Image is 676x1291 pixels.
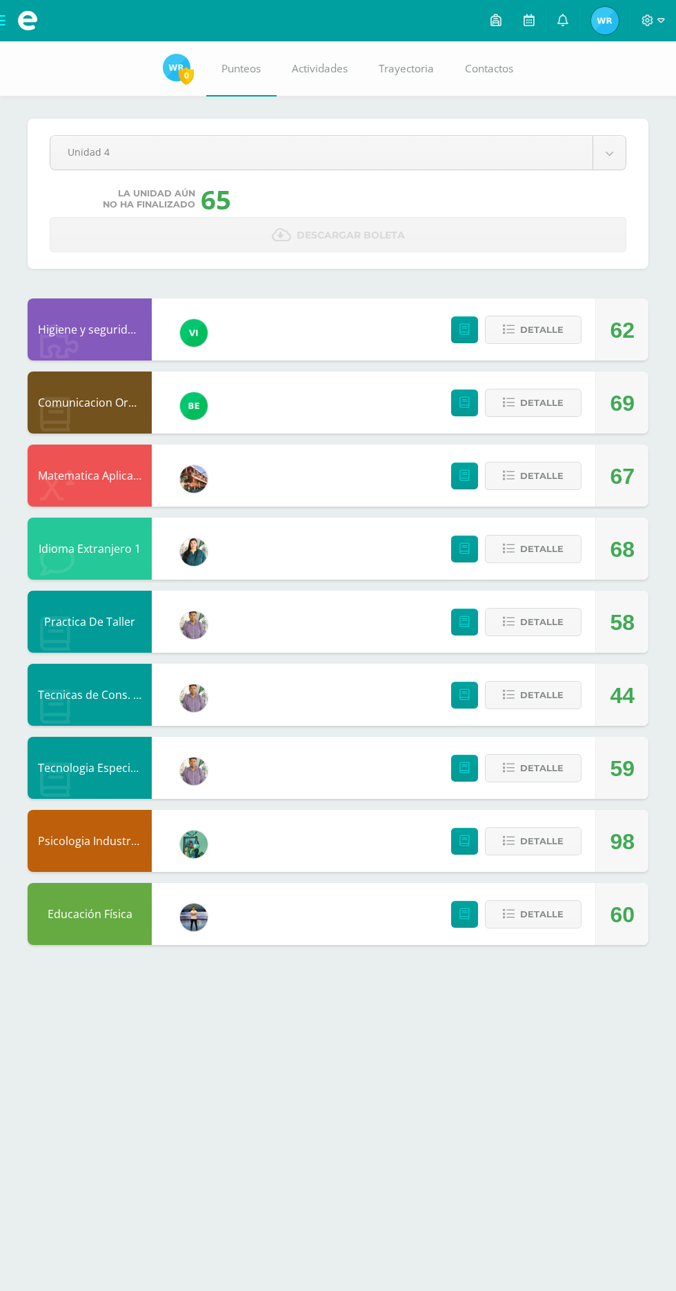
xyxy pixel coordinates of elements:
[520,829,564,854] span: Detalle
[28,883,152,945] div: Educación Física
[485,900,581,928] button: Detalle
[610,664,635,726] div: 44
[485,608,581,636] button: Detalle
[201,181,231,217] div: 65
[180,611,208,639] img: b08e72ae1415402f2c8bd1f3d2cdaa84.png
[520,755,564,781] span: Detalle
[485,681,581,709] button: Detalle
[206,41,277,96] a: Punteos
[297,218,405,252] span: Descargar boleta
[485,389,581,417] button: Detalle
[277,41,364,96] a: Actividades
[28,298,152,360] div: Higiene y seguridad en el trabajo
[28,664,152,726] div: Tecnicas de Cons. Higiene y seg.
[520,609,564,635] span: Detalle
[28,372,152,434] div: Comunicacion Oral y Escrita
[379,61,434,76] span: Trayectoria
[610,591,635,653] div: 58
[485,316,581,344] button: Detalle
[180,684,208,712] img: b08e72ae1415402f2c8bd1f3d2cdaa84.png
[485,754,581,782] button: Detalle
[103,188,195,210] span: La unidad aún no ha finalizado
[292,61,348,76] span: Actividades
[465,61,513,76] span: Contactos
[180,392,208,420] img: b85866ae7f275142dc9a325ef37a630d.png
[180,758,208,785] img: b08e72ae1415402f2c8bd1f3d2cdaa84.png
[180,538,208,566] img: f58bb6038ea3a85f08ed05377cd67300.png
[610,738,635,800] div: 59
[485,462,581,490] button: Detalle
[610,884,635,946] div: 60
[364,41,450,96] a: Trayectoria
[610,299,635,361] div: 62
[520,463,564,489] span: Detalle
[163,54,190,81] img: fcfaa8a659a726b53afcd2a7f7de06ee.png
[180,831,208,858] img: b3df963adb6106740b98dae55d89aff1.png
[610,372,635,434] div: 69
[28,810,152,872] div: Psicologia Industrial
[520,317,564,343] span: Detalle
[50,136,626,170] a: Unidad 4
[610,811,635,873] div: 98
[520,390,564,416] span: Detalle
[179,67,194,84] span: 0
[520,902,564,927] span: Detalle
[180,465,208,493] img: 0a4f8d2552c82aaa76f7aefb013bc2ce.png
[520,536,564,562] span: Detalle
[221,61,261,76] span: Punteos
[591,7,619,34] img: fcfaa8a659a726b53afcd2a7f7de06ee.png
[520,682,564,708] span: Detalle
[610,518,635,580] div: 68
[610,445,635,507] div: 67
[68,136,575,168] span: Unidad 4
[28,518,152,580] div: Idioma Extranjero 1
[28,591,152,653] div: Practica De Taller
[485,827,581,855] button: Detalle
[28,445,152,507] div: Matematica Aplicada
[485,535,581,563] button: Detalle
[180,904,208,931] img: bde165c00b944de6c05dcae7d51e2fcc.png
[180,319,208,347] img: a241c2b06c5b4daf9dd7cbc5f490cd0f.png
[450,41,529,96] a: Contactos
[28,737,152,799] div: Tecnologia Especifica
